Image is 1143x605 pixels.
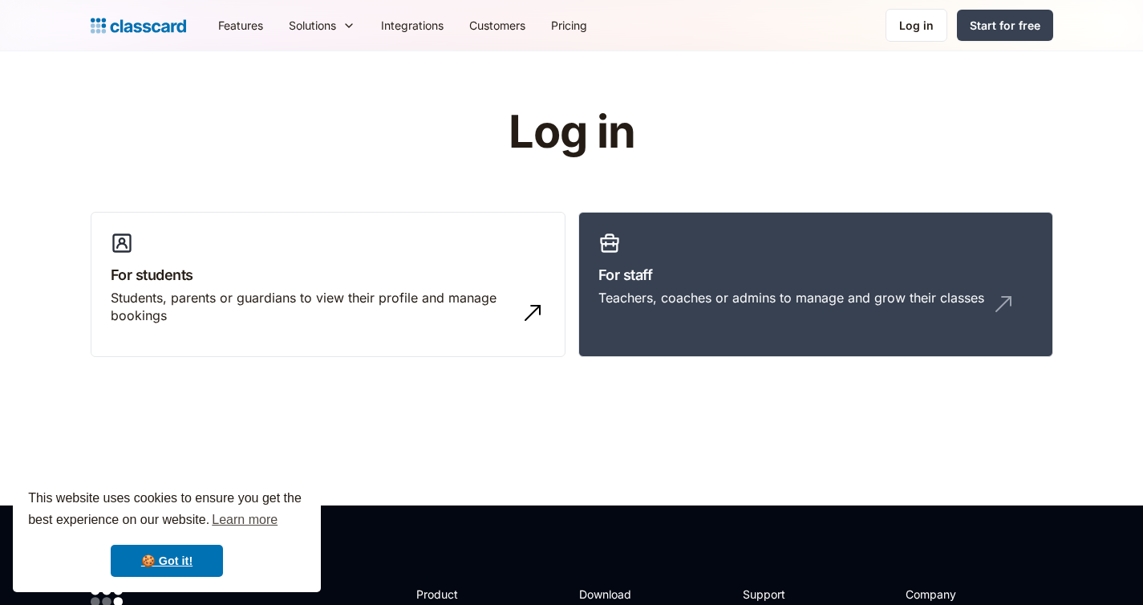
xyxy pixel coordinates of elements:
div: Start for free [970,17,1040,34]
div: Log in [899,17,934,34]
a: Features [205,7,276,43]
a: For staffTeachers, coaches or admins to manage and grow their classes [578,212,1053,358]
h2: Support [743,586,808,603]
a: Customers [456,7,538,43]
h3: For students [111,264,545,286]
a: dismiss cookie message [111,545,223,577]
h2: Company [906,586,1012,603]
a: learn more about cookies [209,508,280,532]
div: cookieconsent [13,473,321,592]
h3: For staff [598,264,1033,286]
span: This website uses cookies to ensure you get the best experience on our website. [28,489,306,532]
div: Solutions [289,17,336,34]
div: Students, parents or guardians to view their profile and manage bookings [111,289,513,325]
div: Teachers, coaches or admins to manage and grow their classes [598,289,984,307]
div: Solutions [276,7,368,43]
a: Log in [886,9,947,42]
a: home [91,14,186,37]
h2: Product [416,586,502,603]
a: For studentsStudents, parents or guardians to view their profile and manage bookings [91,212,565,358]
a: Integrations [368,7,456,43]
a: Pricing [538,7,600,43]
h2: Download [579,586,645,603]
a: Start for free [957,10,1053,41]
h1: Log in [317,108,826,157]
